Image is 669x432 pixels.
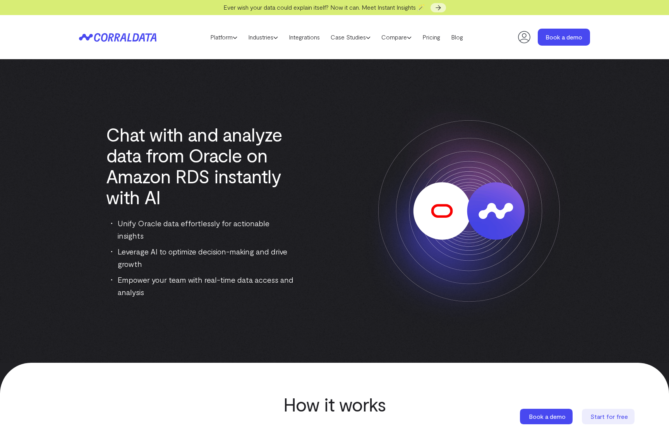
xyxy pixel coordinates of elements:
[111,273,294,298] li: Empower your team with real-time data access and analysis
[582,409,636,424] a: Start for free
[446,31,468,43] a: Blog
[111,245,294,270] li: Leverage AI to optimize decision-making and drive growth
[590,413,628,420] span: Start for free
[223,3,425,11] span: Ever wish your data could explain itself? Now it can. Meet Instant Insights 🪄
[538,29,590,46] a: Book a demo
[417,31,446,43] a: Pricing
[243,31,283,43] a: Industries
[205,31,243,43] a: Platform
[111,217,294,242] li: Unify Oracle data effortlessly for actionable insights
[283,31,325,43] a: Integrations
[325,31,376,43] a: Case Studies
[376,31,417,43] a: Compare
[529,413,566,420] span: Book a demo
[201,394,468,415] h2: How it works
[520,409,574,424] a: Book a demo
[106,124,294,207] h1: Chat with and analyze data from Oracle on Amazon RDS instantly with AI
